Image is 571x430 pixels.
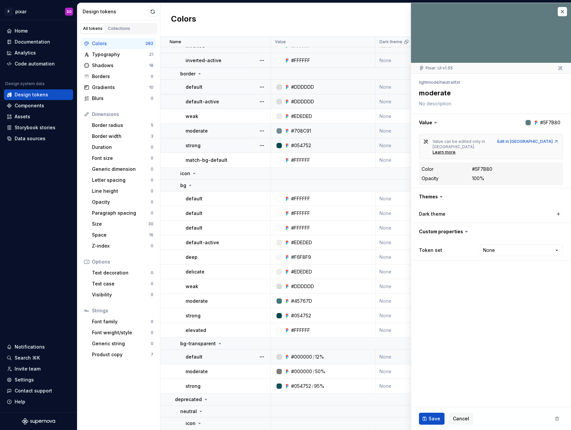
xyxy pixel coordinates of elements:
div: 10 [149,85,153,90]
p: icon [180,170,190,177]
div: Size [92,221,148,227]
div: 7 [151,352,153,357]
a: Font family0 [89,316,156,327]
div: Text decoration [92,269,151,276]
button: PpixarSO [1,4,76,19]
div: 0 [151,156,153,161]
td: None [375,265,449,279]
p: default [186,225,203,231]
div: Duration [92,144,151,151]
div: #000000 [291,354,312,360]
li: / [439,80,440,85]
p: neutral [180,408,197,415]
button: Search ⌘K [4,353,73,363]
td: None [375,364,449,379]
div: Borders [92,73,151,80]
a: Font weight/style0 [89,327,156,338]
div: 30 [148,221,153,227]
div: 50% [315,368,325,375]
div: 0 [151,270,153,275]
div: #EDEDED [291,269,312,275]
a: Letter spacing0 [89,175,156,185]
div: All tokens [83,26,103,31]
div: Opacity [92,199,151,205]
a: Font size0 [89,153,156,163]
li: neutral [440,80,454,85]
div: #EDEDED [291,113,312,120]
p: Value [275,39,286,45]
li: / [454,80,455,85]
div: #054752 [291,383,311,389]
div: 0 [151,319,153,324]
a: Visibility0 [89,289,156,300]
a: Gradients10 [81,82,156,93]
p: strong [186,142,201,149]
p: default [186,84,203,90]
p: default-active [186,98,219,105]
a: Documentation [4,37,73,47]
div: 0 [151,292,153,297]
a: Edit in [GEOGRAPHIC_DATA] [497,139,559,144]
div: / [313,368,314,375]
a: Shadows18 [81,60,156,71]
div: Colors [92,40,145,47]
div: Home [15,28,28,34]
button: Notifications [4,342,73,352]
div: Design tokens [15,91,48,98]
div: Documentation [15,39,50,45]
div: Opacity [422,175,439,182]
a: Storybook stories [4,122,73,133]
div: Settings [15,376,34,383]
div: 0 [151,210,153,216]
div: #F6F8F9 [291,254,311,261]
div: #DDDDDD [291,84,314,90]
p: moderate [186,368,208,375]
div: / [313,354,314,360]
a: Z-index0 [89,241,156,251]
svg: Supernova Logo [22,418,55,425]
td: None [375,294,449,308]
td: None [375,279,449,294]
a: Assets [4,111,73,122]
a: Blurs0 [81,93,156,104]
p: Dark theme [379,39,402,45]
p: bg-transparent [180,340,216,347]
td: None [375,379,449,393]
td: None [375,191,449,206]
div: 0 [151,96,153,101]
div: Line height [92,188,151,194]
td: None [375,235,449,250]
div: Product copy [92,351,151,358]
li: txt [455,80,460,85]
div: 0 [151,74,153,79]
div: Typography [92,51,149,58]
div: Search ⌘K [15,355,40,361]
a: Home [4,26,73,36]
p: default [186,195,203,202]
div: Blurs [92,95,151,102]
a: Typography21 [81,49,156,60]
div: Learn more [433,150,455,155]
div: 0 [151,166,153,172]
div: #FFFFFF [291,57,310,64]
div: #5F7B80 [472,166,492,172]
p: elevated [186,327,206,334]
div: #FFFFFF [291,157,310,163]
p: deep [186,254,198,261]
div: Letter spacing [92,177,151,183]
p: strong [186,383,201,389]
span: Save [429,415,440,422]
p: bg [180,182,186,189]
p: default [186,354,203,360]
label: Token set [419,247,442,254]
a: Product copy7 [89,349,156,360]
div: Shadows [92,62,149,69]
p: deprecated [175,396,202,403]
a: Opacity0 [89,197,156,207]
td: None [375,308,449,323]
button: Help [4,396,73,407]
div: Contact support [15,387,52,394]
a: Invite team [4,364,73,374]
a: Generic string0 [89,338,156,349]
div: 12% [315,354,324,360]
